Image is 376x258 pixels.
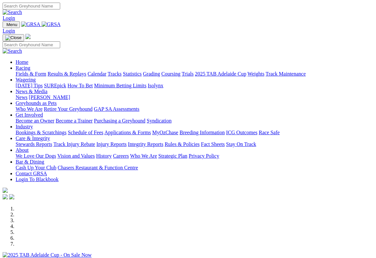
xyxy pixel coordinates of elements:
[3,41,60,48] input: Search
[16,65,30,71] a: Racing
[57,153,95,159] a: Vision and Values
[16,124,33,129] a: Industry
[16,71,46,77] a: Fields & Form
[16,106,43,112] a: Who We Are
[96,141,127,147] a: Injury Reports
[248,71,264,77] a: Weights
[16,106,373,112] div: Greyhounds as Pets
[16,153,373,159] div: About
[16,100,57,106] a: Greyhounds as Pets
[16,159,44,165] a: Bar & Dining
[16,136,50,141] a: Care & Integrity
[44,83,66,88] a: SUREpick
[16,59,28,65] a: Home
[165,141,200,147] a: Rules & Policies
[16,130,66,135] a: Bookings & Scratchings
[226,141,256,147] a: Stay On Track
[3,252,92,258] img: 2025 TAB Adelaide Cup - On Sale Now
[161,71,181,77] a: Coursing
[3,188,8,193] img: logo-grsa-white.png
[9,194,14,199] img: twitter.svg
[16,147,29,153] a: About
[16,153,56,159] a: We Love Our Dogs
[16,130,373,136] div: Industry
[16,83,373,89] div: Wagering
[259,130,279,135] a: Race Safe
[189,153,219,159] a: Privacy Policy
[128,141,163,147] a: Integrity Reports
[195,71,246,77] a: 2025 TAB Adelaide Cup
[180,130,225,135] a: Breeding Information
[16,112,43,118] a: Get Involved
[87,71,106,77] a: Calendar
[68,83,93,88] a: How To Bet
[3,21,20,28] button: Toggle navigation
[16,118,54,123] a: Become an Owner
[16,89,47,94] a: News & Media
[147,118,171,123] a: Syndication
[158,153,187,159] a: Strategic Plan
[143,71,160,77] a: Grading
[96,153,112,159] a: History
[16,171,47,176] a: Contact GRSA
[3,48,22,54] img: Search
[53,141,95,147] a: Track Injury Rebate
[226,130,257,135] a: ICG Outcomes
[130,153,157,159] a: Who We Are
[16,177,59,182] a: Login To Blackbook
[16,71,373,77] div: Racing
[3,28,15,34] a: Login
[148,83,163,88] a: Isolynx
[94,118,145,123] a: Purchasing a Greyhound
[25,34,31,39] img: logo-grsa-white.png
[5,35,21,40] img: Close
[123,71,142,77] a: Statistics
[16,141,52,147] a: Stewards Reports
[3,194,8,199] img: facebook.svg
[47,71,86,77] a: Results & Replays
[16,83,43,88] a: [DATE] Tips
[16,118,373,124] div: Get Involved
[16,94,373,100] div: News & Media
[108,71,122,77] a: Tracks
[29,94,70,100] a: [PERSON_NAME]
[94,83,146,88] a: Minimum Betting Limits
[58,165,138,170] a: Chasers Restaurant & Function Centre
[16,94,27,100] a: News
[16,141,373,147] div: Care & Integrity
[7,22,17,27] span: Menu
[16,165,373,171] div: Bar & Dining
[152,130,178,135] a: MyOzChase
[181,71,194,77] a: Trials
[201,141,225,147] a: Fact Sheets
[68,130,103,135] a: Schedule of Fees
[3,3,60,9] input: Search
[42,21,61,27] img: GRSA
[16,77,36,82] a: Wagering
[3,15,15,21] a: Login
[3,34,24,41] button: Toggle navigation
[3,9,22,15] img: Search
[113,153,129,159] a: Careers
[21,21,40,27] img: GRSA
[104,130,151,135] a: Applications & Forms
[94,106,140,112] a: GAP SA Assessments
[266,71,306,77] a: Track Maintenance
[44,106,93,112] a: Retire Your Greyhound
[56,118,93,123] a: Become a Trainer
[16,165,56,170] a: Cash Up Your Club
